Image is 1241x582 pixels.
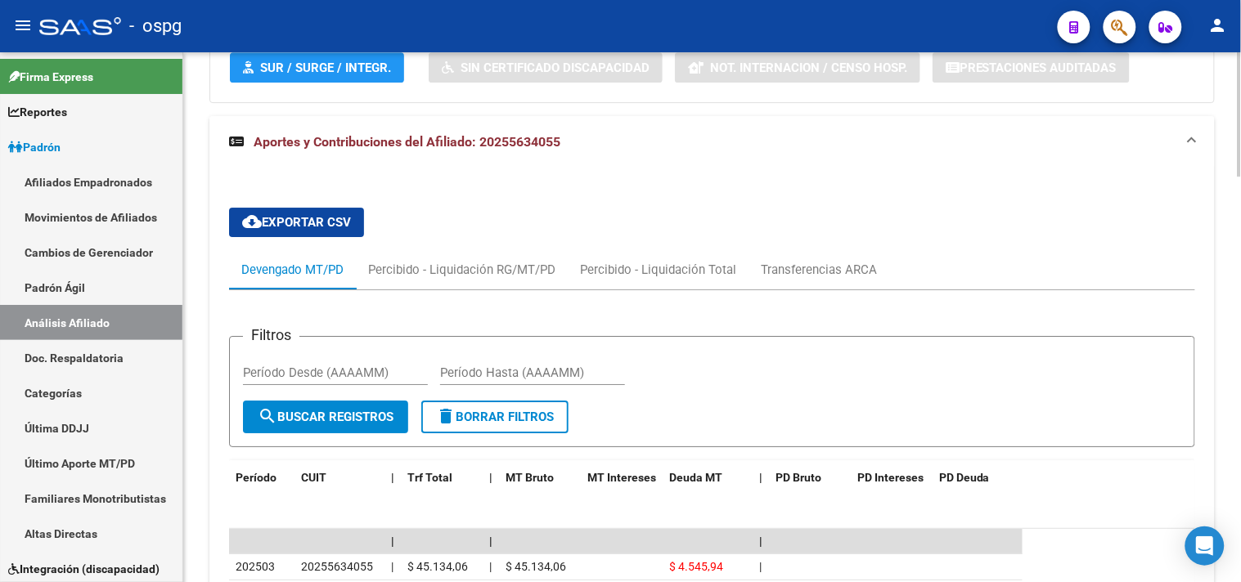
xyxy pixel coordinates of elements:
[933,52,1130,83] button: Prestaciones Auditadas
[421,401,569,433] button: Borrar Filtros
[301,560,373,573] span: 20255634055
[407,471,452,484] span: Trf Total
[669,471,722,484] span: Deuda MT
[8,103,67,121] span: Reportes
[483,460,499,495] datatable-header-cell: |
[933,460,1023,495] datatable-header-cell: PD Deuda
[429,52,663,83] button: Sin Certificado Discapacidad
[581,460,663,495] datatable-header-cell: MT Intereses
[669,560,723,573] span: $ 4.545,94
[254,134,560,150] span: Aportes y Contribuciones del Afiliado: 20255634055
[759,535,762,548] span: |
[489,560,492,573] span: |
[759,560,762,573] span: |
[1185,526,1225,566] div: Open Intercom Messenger
[401,460,483,495] datatable-header-cell: Trf Total
[489,471,492,484] span: |
[8,560,160,578] span: Integración (discapacidad)
[587,471,656,484] span: MT Intereses
[229,460,295,495] datatable-header-cell: Período
[260,60,391,75] span: SUR / SURGE / INTEGR.
[761,261,877,279] div: Transferencias ARCA
[236,471,277,484] span: Período
[1208,16,1228,35] mat-icon: person
[499,460,581,495] datatable-header-cell: MT Bruto
[258,410,393,424] span: Buscar Registros
[384,460,401,495] datatable-header-cell: |
[407,560,468,573] span: $ 45.134,06
[851,460,933,495] datatable-header-cell: PD Intereses
[436,406,456,426] mat-icon: delete
[13,16,33,35] mat-icon: menu
[769,460,851,495] datatable-header-cell: PD Bruto
[301,471,326,484] span: CUIT
[368,261,555,279] div: Percibido - Liquidación RG/MT/PD
[242,212,262,231] mat-icon: cloud_download
[489,535,492,548] span: |
[939,471,990,484] span: PD Deuda
[506,471,554,484] span: MT Bruto
[759,471,762,484] span: |
[8,138,61,156] span: Padrón
[391,535,394,548] span: |
[461,60,650,75] span: Sin Certificado Discapacidad
[663,460,753,495] datatable-header-cell: Deuda MT
[675,52,920,83] button: Not. Internacion / Censo Hosp.
[230,52,404,83] button: SUR / SURGE / INTEGR.
[295,460,384,495] datatable-header-cell: CUIT
[209,116,1215,168] mat-expansion-panel-header: Aportes y Contribuciones del Afiliado: 20255634055
[242,215,351,230] span: Exportar CSV
[391,560,393,573] span: |
[229,208,364,237] button: Exportar CSV
[241,261,344,279] div: Devengado MT/PD
[258,406,277,426] mat-icon: search
[710,60,907,75] span: Not. Internacion / Censo Hosp.
[580,261,736,279] div: Percibido - Liquidación Total
[243,324,299,347] h3: Filtros
[243,401,408,433] button: Buscar Registros
[753,460,769,495] datatable-header-cell: |
[960,60,1117,75] span: Prestaciones Auditadas
[506,560,566,573] span: $ 45.134,06
[236,560,275,573] span: 202503
[857,471,924,484] span: PD Intereses
[391,471,394,484] span: |
[129,8,182,44] span: - ospg
[776,471,821,484] span: PD Bruto
[8,68,93,86] span: Firma Express
[436,410,554,424] span: Borrar Filtros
